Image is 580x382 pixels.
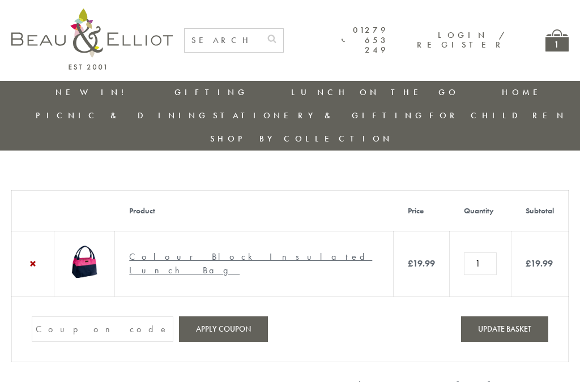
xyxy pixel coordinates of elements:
a: Colour Block Insulated Lunch Bag [129,251,372,276]
button: Apply coupon [179,316,268,342]
bdi: 19.99 [408,257,435,269]
th: Subtotal [511,191,569,231]
a: Remove Colour Block Insulated Lunch Bag from basket [26,257,40,271]
img: logo [11,8,173,70]
a: For Children [429,110,567,121]
input: Product quantity [464,252,497,275]
a: New in! [56,87,131,98]
bdi: 19.99 [526,257,553,269]
a: 01279 653 249 [342,25,389,55]
a: 1 [545,29,569,51]
a: Login / Register [417,29,506,50]
a: Stationery & Gifting [213,110,425,121]
th: Quantity [450,191,511,231]
a: Lunch On The Go [291,87,459,98]
a: Picnic & Dining [36,110,209,121]
th: Product [115,191,394,231]
span: £ [526,257,531,269]
img: Colour Block Insulated Lunch Bag [69,246,100,277]
a: Home [502,87,547,98]
input: SEARCH [185,29,261,52]
th: Price [394,191,450,231]
a: Shop by collection [210,133,393,144]
a: Gifting [174,87,248,98]
input: Coupon code [32,316,173,342]
button: Update basket [461,316,548,342]
span: £ [408,257,413,269]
